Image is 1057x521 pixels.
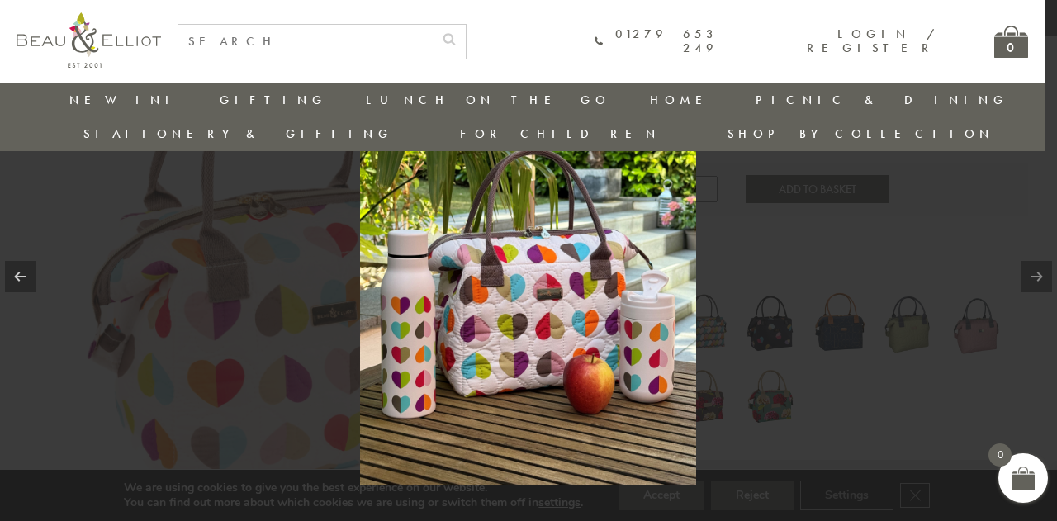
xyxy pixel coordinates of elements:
[650,92,716,108] a: Home
[83,126,393,142] a: Stationery & Gifting
[1021,261,1052,292] a: Next
[17,12,161,68] img: logo
[994,26,1028,58] a: 0
[366,92,610,108] a: Lunch On The Go
[807,26,936,56] a: Login / Register
[595,27,718,56] a: 01279 653 249
[756,92,1008,108] a: Picnic & Dining
[360,36,696,485] img: 24-scaled.jpg
[460,126,661,142] a: For Children
[5,261,36,292] a: Previous
[69,92,180,108] a: New in!
[220,92,327,108] a: Gifting
[178,25,433,59] input: SEARCH
[988,443,1012,467] span: 0
[728,126,994,142] a: Shop by collection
